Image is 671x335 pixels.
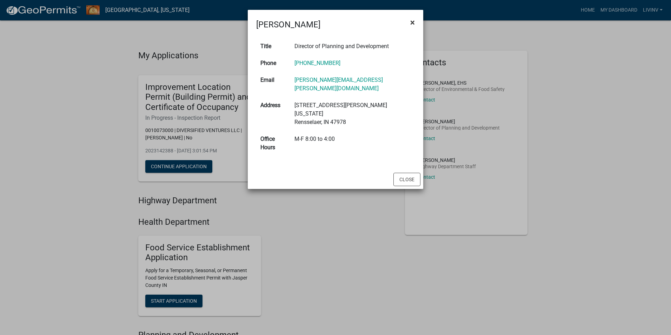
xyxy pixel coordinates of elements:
[256,72,290,97] th: Email
[256,131,290,156] th: Office Hours
[256,18,320,31] h4: [PERSON_NAME]
[256,97,290,131] th: Address
[294,135,411,143] div: M-F 8:00 to 4:00
[393,173,420,186] button: Close
[294,77,383,92] a: [PERSON_NAME][EMAIL_ADDRESS][PERSON_NAME][DOMAIN_NAME]
[294,60,340,66] a: [PHONE_NUMBER]
[256,55,290,72] th: Phone
[256,38,290,55] th: Title
[290,38,415,55] td: Director of Planning and Development
[410,18,415,27] span: ×
[405,13,420,32] button: Close
[290,97,415,131] td: [STREET_ADDRESS][PERSON_NAME][US_STATE] Rensselaer, IN 47978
